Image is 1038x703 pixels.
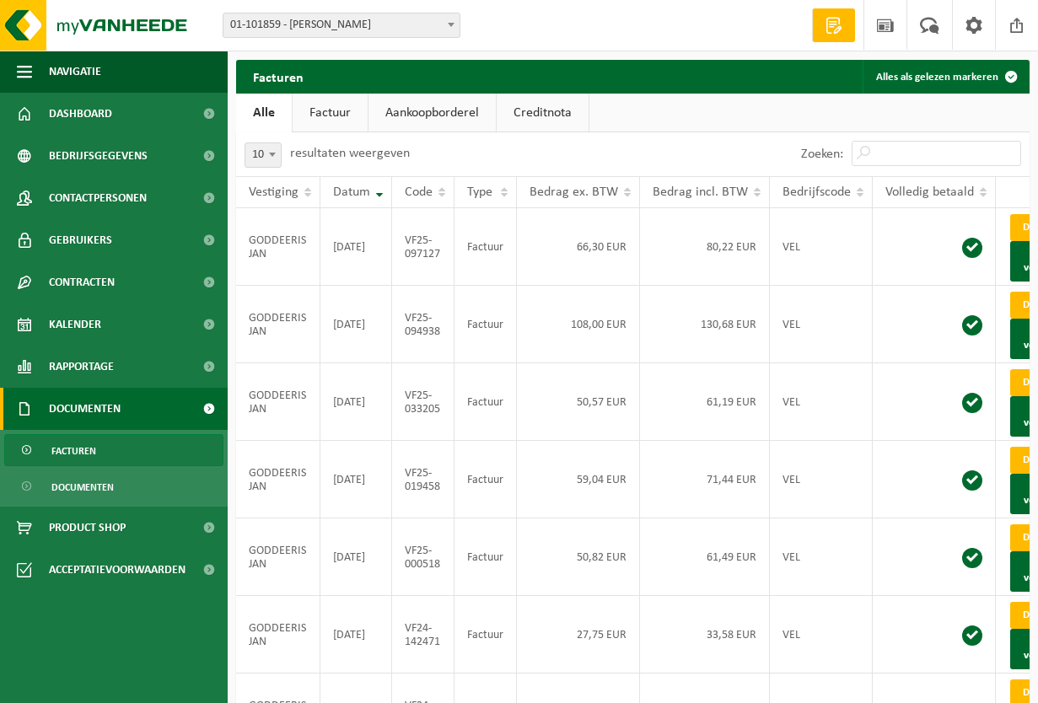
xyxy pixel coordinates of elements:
[49,51,101,93] span: Navigatie
[320,363,392,441] td: [DATE]
[405,185,433,199] span: Code
[320,518,392,596] td: [DATE]
[467,185,492,199] span: Type
[245,143,281,167] span: 10
[4,470,223,502] a: Documenten
[236,94,292,132] a: Alle
[454,363,517,441] td: Factuur
[517,208,640,286] td: 66,30 EUR
[392,596,454,673] td: VF24-142471
[49,303,101,346] span: Kalender
[392,208,454,286] td: VF25-097127
[640,286,770,363] td: 130,68 EUR
[885,185,974,199] span: Volledig betaald
[236,441,320,518] td: GODDEERIS JAN
[8,666,282,703] iframe: chat widget
[236,363,320,441] td: GODDEERIS JAN
[783,185,851,199] span: Bedrijfscode
[517,441,640,518] td: 59,04 EUR
[640,518,770,596] td: 61,49 EUR
[770,363,873,441] td: VEL
[392,286,454,363] td: VF25-094938
[517,518,640,596] td: 50,82 EUR
[49,549,186,591] span: Acceptatievoorwaarden
[290,147,410,160] label: resultaten weergeven
[770,596,873,673] td: VEL
[801,148,843,161] label: Zoeken:
[368,94,496,132] a: Aankoopborderel
[640,441,770,518] td: 71,44 EUR
[863,60,1028,94] button: Alles als gelezen markeren
[245,142,282,168] span: 10
[770,286,873,363] td: VEL
[236,60,320,93] h2: Facturen
[517,596,640,673] td: 27,75 EUR
[49,177,147,219] span: Contactpersonen
[223,13,460,37] span: 01-101859 - GODDEERIS JAN - ROESELARE
[320,441,392,518] td: [DATE]
[333,185,370,199] span: Datum
[770,208,873,286] td: VEL
[49,93,112,135] span: Dashboard
[4,434,223,466] a: Facturen
[454,441,517,518] td: Factuur
[320,286,392,363] td: [DATE]
[249,185,298,199] span: Vestiging
[293,94,368,132] a: Factuur
[236,518,320,596] td: GODDEERIS JAN
[320,596,392,673] td: [DATE]
[454,286,517,363] td: Factuur
[49,261,115,303] span: Contracten
[49,219,112,261] span: Gebruikers
[517,363,640,441] td: 50,57 EUR
[49,388,121,430] span: Documenten
[392,441,454,518] td: VF25-019458
[640,208,770,286] td: 80,22 EUR
[392,518,454,596] td: VF25-000518
[770,518,873,596] td: VEL
[454,208,517,286] td: Factuur
[530,185,618,199] span: Bedrag ex. BTW
[51,435,96,467] span: Facturen
[640,363,770,441] td: 61,19 EUR
[497,94,589,132] a: Creditnota
[51,471,114,503] span: Documenten
[653,185,748,199] span: Bedrag incl. BTW
[517,286,640,363] td: 108,00 EUR
[49,346,114,388] span: Rapportage
[320,208,392,286] td: [DATE]
[236,286,320,363] td: GODDEERIS JAN
[236,596,320,673] td: GODDEERIS JAN
[640,596,770,673] td: 33,58 EUR
[454,596,517,673] td: Factuur
[454,518,517,596] td: Factuur
[236,208,320,286] td: GODDEERIS JAN
[49,135,148,177] span: Bedrijfsgegevens
[223,13,460,38] span: 01-101859 - GODDEERIS JAN - ROESELARE
[392,363,454,441] td: VF25-033205
[770,441,873,518] td: VEL
[49,507,126,549] span: Product Shop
